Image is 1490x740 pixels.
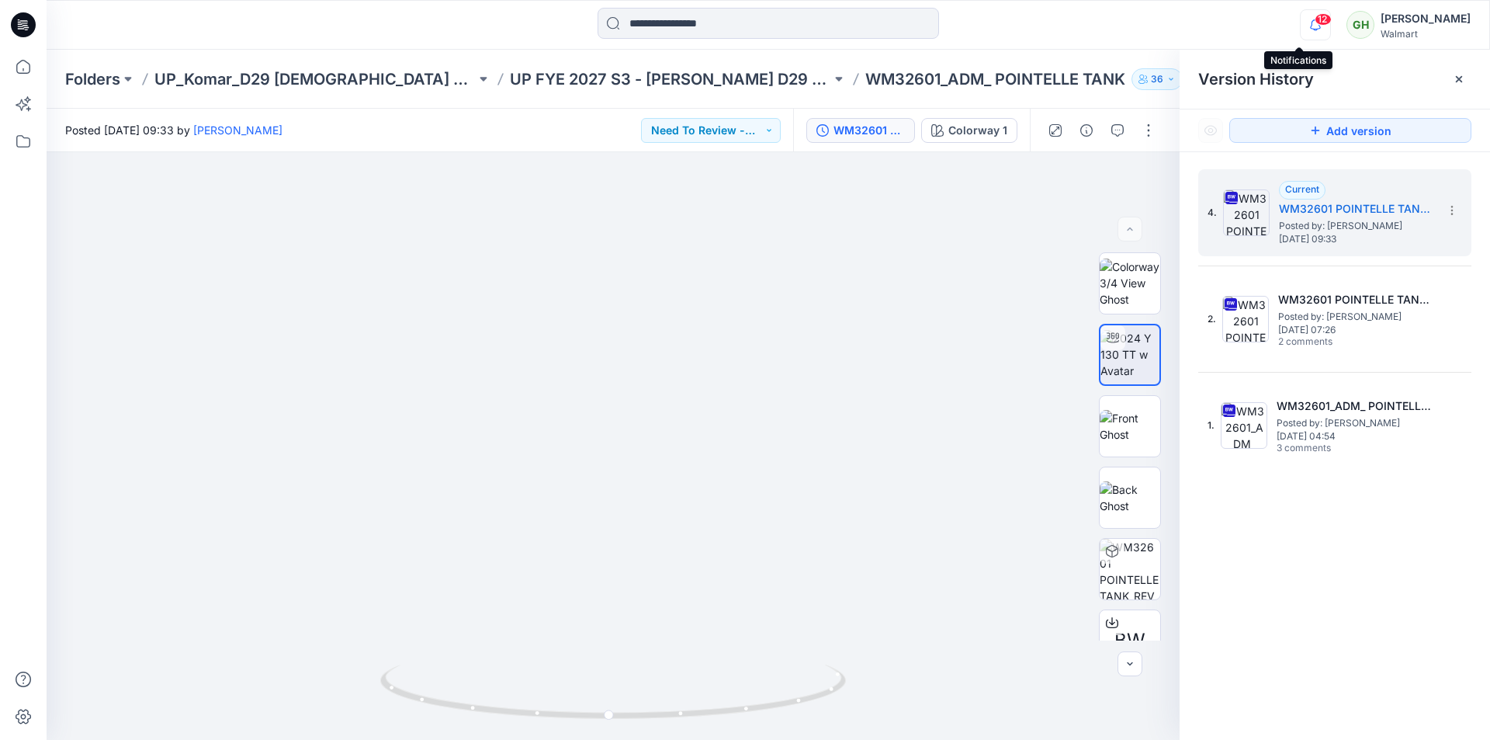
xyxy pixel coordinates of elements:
span: 1. [1208,419,1215,433]
p: 36 [1151,71,1163,88]
h5: WM32601 POINTELLE TANK_REV2 [1279,200,1434,218]
span: 3 comments [1277,443,1385,455]
a: [PERSON_NAME] [193,123,282,137]
img: 2024 Y 130 TT w Avatar [1100,330,1159,379]
p: WM32601_ADM_ POINTELLE TANK [865,68,1125,90]
span: [DATE] 07:26 [1278,325,1433,335]
span: 12 [1315,13,1332,26]
button: Show Hidden Versions [1198,118,1223,143]
button: Close [1453,73,1465,85]
span: Current [1285,183,1319,195]
img: WM32601_ADM_ POINTELLE TANK [1221,402,1267,449]
button: WM32601 POINTELLE TANK_REV2 [806,118,915,143]
img: Colorway 3/4 View Ghost [1100,259,1160,307]
span: Posted by: Gayan Hettiarachchi [1278,309,1433,325]
button: 36 [1131,68,1183,90]
div: Colorway 1 [948,122,1007,139]
span: 4. [1208,206,1217,220]
span: Posted [DATE] 09:33 by [65,122,282,138]
div: GH [1346,11,1374,39]
h5: WM32601_ADM_ POINTELLE TANK [1277,397,1432,415]
img: WM32601 POINTELLE TANK_REV2 Colorway 1 [1100,539,1160,599]
span: 2. [1208,312,1216,326]
button: Colorway 1 [921,118,1017,143]
img: Front Ghost [1100,410,1160,443]
button: Add version [1229,118,1471,143]
span: Version History [1198,70,1314,89]
div: Walmart [1381,28,1471,40]
img: WM32601 POINTELLE TANK_REV2 [1223,189,1270,236]
div: [PERSON_NAME] [1381,9,1471,28]
span: Posted by: Gayan Hettiarachchi [1277,415,1432,431]
span: BW [1114,627,1145,655]
span: 2 comments [1278,336,1387,349]
span: [DATE] 04:54 [1277,431,1432,442]
h5: WM32601 POINTELLE TANK_REV1 [1278,290,1433,309]
a: Folders [65,68,120,90]
div: WM32601 POINTELLE TANK_REV2 [833,122,905,139]
span: [DATE] 09:33 [1279,234,1434,245]
span: Posted by: Gayan Hettiarachchi [1279,218,1434,234]
img: Back Ghost [1100,481,1160,514]
button: Details [1074,118,1099,143]
a: UP_Komar_D29 [DEMOGRAPHIC_DATA] Sleep [154,68,476,90]
img: WM32601 POINTELLE TANK_REV1 [1222,296,1269,342]
a: UP FYE 2027 S3 - [PERSON_NAME] D29 [DEMOGRAPHIC_DATA] Sleepwear [510,68,831,90]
